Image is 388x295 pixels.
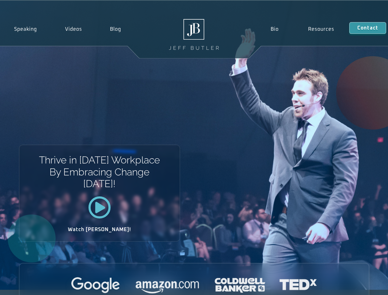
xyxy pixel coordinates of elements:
a: Blog [96,22,135,36]
span: Contact [357,26,378,30]
a: Bio [256,22,293,36]
a: Videos [51,22,96,36]
h1: Thrive in [DATE] Workplace By Embracing Change [DATE]! [38,154,160,190]
a: Contact [349,22,386,34]
nav: Menu [256,22,349,36]
a: Resources [293,22,349,36]
h2: Watch [PERSON_NAME]! [41,227,158,232]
